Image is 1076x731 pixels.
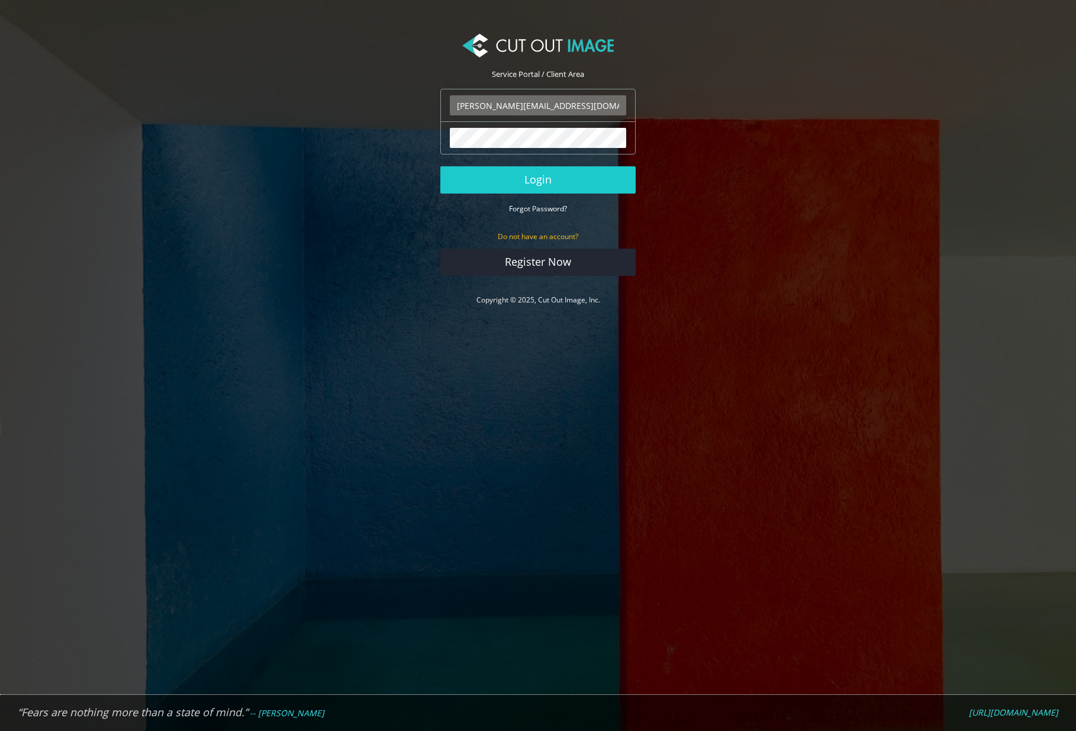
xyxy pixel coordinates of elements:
[509,203,567,214] a: Forgot Password?
[18,705,248,719] em: “Fears are nothing more than a state of mind.”
[250,707,324,719] em: -- [PERSON_NAME]
[476,295,600,305] a: Copyright © 2025, Cut Out Image, Inc.
[509,204,567,214] small: Forgot Password?
[969,707,1058,718] a: [URL][DOMAIN_NAME]
[498,231,578,241] small: Do not have an account?
[462,34,614,57] img: Cut Out Image
[969,707,1058,718] em: [URL][DOMAIN_NAME]
[440,249,636,276] a: Register Now
[440,166,636,194] button: Login
[450,95,626,115] input: Email Address
[492,69,584,79] span: Service Portal / Client Area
